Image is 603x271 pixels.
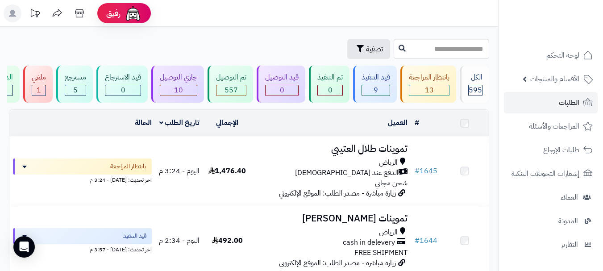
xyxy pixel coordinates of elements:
span: cash in delevery [343,238,395,248]
span: رفيق [106,8,121,19]
a: تم التوصيل 557 [206,66,255,103]
a: قيد التنفيذ 9 [351,66,399,103]
span: قيد التنفيذ [123,232,146,241]
span: المراجعات والأسئلة [529,120,579,133]
span: 9 [374,85,378,96]
span: الرياض [379,227,398,238]
div: 1 [32,85,46,96]
a: بانتظار المراجعة 13 [399,66,458,103]
a: العميل [388,117,408,128]
div: 13 [409,85,449,96]
a: العملاء [504,187,598,208]
a: جاري التوصيل 10 [150,66,206,103]
div: 5 [65,85,86,96]
div: 0 [105,85,141,96]
span: 5 [73,85,78,96]
span: اليوم - 3:24 م [159,166,200,176]
a: الحالة [135,117,152,128]
span: 0 [121,85,125,96]
h3: تموينات طلال العتيبي [255,144,408,154]
span: # [415,235,420,246]
a: الكل595 [458,66,491,103]
div: جاري التوصيل [160,72,197,83]
a: قيد الاسترجاع 0 [95,66,150,103]
span: 0 [328,85,333,96]
div: قيد الاسترجاع [105,72,141,83]
span: شحن مجاني [375,178,408,188]
span: # [415,166,420,176]
a: التقارير [504,234,598,255]
span: تصفية [366,44,383,54]
a: قيد التوصيل 0 [255,66,307,103]
div: 10 [160,85,197,96]
span: التقارير [561,238,578,251]
div: تم التوصيل [216,72,246,83]
span: 13 [425,85,434,96]
div: اخر تحديث: [DATE] - 3:24 م [13,175,152,184]
span: لوحة التحكم [546,49,579,62]
span: 557 [225,85,238,96]
a: الطلبات [504,92,598,113]
button: تصفية [347,39,390,59]
img: ai-face.png [124,4,142,22]
span: طلبات الإرجاع [543,144,579,156]
span: الأقسام والمنتجات [530,73,579,85]
span: 1 [37,85,41,96]
a: لوحة التحكم [504,45,598,66]
span: الرياض [379,158,398,168]
div: Open Intercom Messenger [13,236,35,258]
a: إشعارات التحويلات البنكية [504,163,598,184]
h3: تموينات [PERSON_NAME] [255,213,408,224]
div: بانتظار المراجعة [409,72,449,83]
div: الكل [468,72,482,83]
span: زيارة مباشرة - مصدر الطلب: الموقع الإلكتروني [279,258,396,268]
span: بانتظار المراجعة [110,162,146,171]
a: تاريخ الطلب [159,117,200,128]
span: إشعارات التحويلات البنكية [512,167,579,180]
span: 0 [280,85,284,96]
span: العملاء [561,191,578,204]
a: #1644 [415,235,437,246]
a: # [415,117,419,128]
span: الطلبات [559,96,579,109]
div: ملغي [32,72,46,83]
a: المدونة [504,210,598,232]
span: FREE SHIPMENT [354,247,408,258]
a: الإجمالي [216,117,238,128]
a: #1645 [415,166,437,176]
div: قيد التوصيل [265,72,299,83]
a: تحديثات المنصة [24,4,46,25]
div: 9 [362,85,390,96]
span: زيارة مباشرة - مصدر الطلب: الموقع الإلكتروني [279,188,396,199]
div: مسترجع [65,72,86,83]
span: 1,476.40 [208,166,246,176]
span: الدفع عند [DEMOGRAPHIC_DATA] [295,168,399,178]
span: اليوم - 2:34 م [159,235,200,246]
span: 492.00 [212,235,243,246]
span: المدونة [558,215,578,227]
span: 10 [174,85,183,96]
div: قيد التنفيذ [362,72,390,83]
div: 557 [216,85,246,96]
span: 595 [469,85,482,96]
a: ملغي 1 [21,66,54,103]
a: تم التنفيذ 0 [307,66,351,103]
div: 0 [266,85,298,96]
div: اخر تحديث: [DATE] - 3:57 م [13,244,152,254]
div: تم التنفيذ [317,72,343,83]
a: طلبات الإرجاع [504,139,598,161]
div: 0 [318,85,342,96]
a: المراجعات والأسئلة [504,116,598,137]
a: مسترجع 5 [54,66,95,103]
